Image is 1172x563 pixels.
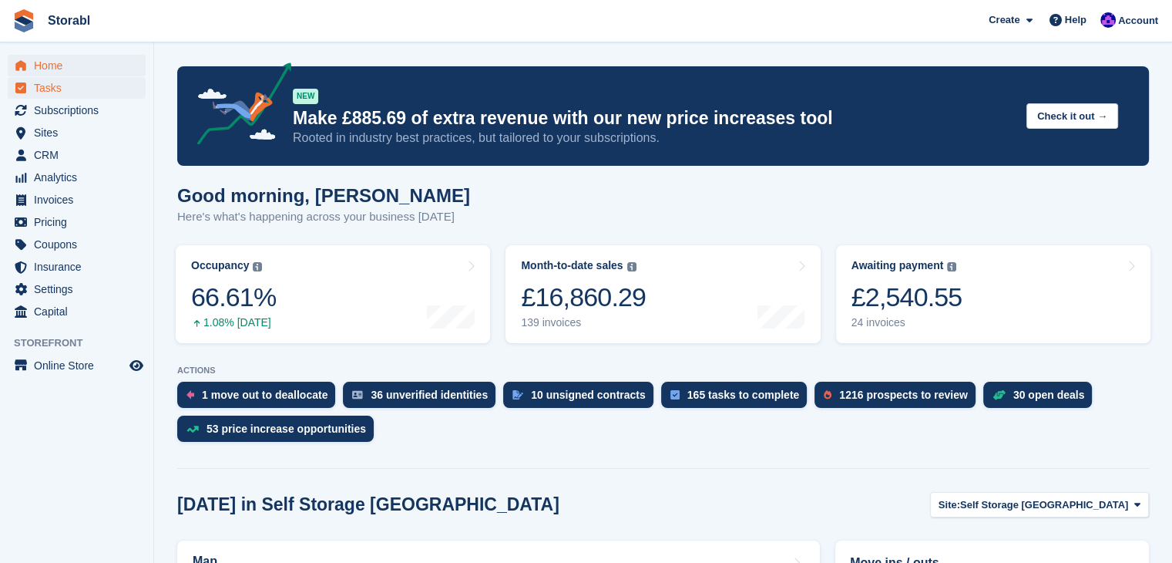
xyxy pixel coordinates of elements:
a: menu [8,77,146,99]
span: Online Store [34,355,126,376]
a: menu [8,278,146,300]
a: 1216 prospects to review [814,382,983,416]
a: menu [8,55,146,76]
span: Settings [34,278,126,300]
img: deal-1b604bf984904fb50ccaf53a9ad4b4a5d6e5aea283cecdc64d6e3604feb123c2.svg [992,389,1006,400]
img: Bailey Hunt [1100,12,1116,28]
div: 30 open deals [1013,389,1085,401]
img: contract_signature_icon-13c848040528278c33f63329250d36e43548de30e8caae1d1a13099fd9432cc5.svg [512,390,523,399]
div: Month-to-date sales [521,259,623,272]
a: Preview store [127,356,146,375]
a: menu [8,256,146,278]
a: menu [8,355,146,376]
div: £2,540.55 [851,281,962,313]
div: 1 move out to deallocate [202,389,327,401]
a: menu [8,144,146,166]
a: 36 unverified identities [343,382,503,416]
button: Check it out → [1026,103,1118,129]
a: 30 open deals [983,382,1100,416]
span: CRM [34,144,126,166]
span: Insurance [34,256,126,278]
a: menu [8,167,146,188]
span: Site: [939,497,960,513]
img: icon-info-grey-7440780725fd019a000dd9b08b2336e03edf1995a4989e88bcd33f0948082b44.svg [253,262,262,271]
p: Rooted in industry best practices, but tailored to your subscriptions. [293,130,1014,147]
div: Occupancy [191,259,249,272]
button: Site: Self Storage [GEOGRAPHIC_DATA] [930,492,1149,517]
span: Account [1118,13,1158,29]
a: Storabl [42,8,96,33]
div: 139 invoices [521,316,646,329]
img: price-adjustments-announcement-icon-8257ccfd72463d97f412b2fc003d46551f7dbcb40ab6d574587a9cd5c0d94... [184,62,292,150]
span: Invoices [34,189,126,211]
span: Help [1065,12,1086,28]
a: menu [8,211,146,233]
span: Capital [34,301,126,322]
span: Pricing [34,211,126,233]
a: 53 price increase opportunities [177,416,381,450]
div: 24 invoices [851,316,962,329]
h1: Good morning, [PERSON_NAME] [177,185,470,206]
a: menu [8,189,146,211]
img: price_increase_opportunities-93ffe204e8149a01c8c9dc8f82e8f89637d9d84a8eef4429ea346261dce0b2c0.svg [186,426,199,433]
a: Occupancy 66.61% 1.08% [DATE] [176,245,490,343]
img: verify_identity-adf6edd0f0f0b5bbfe63781bf79b02c33cf7c696d77639b501bdc392416b5a36.svg [352,390,363,399]
div: 1.08% [DATE] [191,316,276,329]
a: 1 move out to deallocate [177,382,343,416]
a: 10 unsigned contracts [503,382,661,416]
p: Make £885.69 of extra revenue with our new price increases tool [293,107,1014,130]
span: Tasks [34,77,126,99]
img: prospect-51fa495bee0391a8d652442698ab0144808aea92771e9ea1ae160a38d050c398.svg [824,390,831,399]
a: menu [8,301,146,322]
div: Awaiting payment [851,259,944,272]
span: Self Storage [GEOGRAPHIC_DATA] [960,497,1128,513]
div: £16,860.29 [521,281,646,313]
img: stora-icon-8386f47178a22dfd0bd8f6a31ec36ba5ce8667c1dd55bd0f319d3a0aa187defe.svg [12,9,35,32]
a: Month-to-date sales £16,860.29 139 invoices [505,245,820,343]
p: Here's what's happening across your business [DATE] [177,208,470,226]
div: 66.61% [191,281,276,313]
img: icon-info-grey-7440780725fd019a000dd9b08b2336e03edf1995a4989e88bcd33f0948082b44.svg [627,262,636,271]
span: Analytics [34,167,126,188]
p: ACTIONS [177,366,1149,376]
a: menu [8,99,146,121]
span: Coupons [34,234,126,255]
a: 165 tasks to complete [661,382,815,416]
span: Storefront [14,335,153,351]
img: icon-info-grey-7440780725fd019a000dd9b08b2336e03edf1995a4989e88bcd33f0948082b44.svg [947,262,956,271]
h2: [DATE] in Self Storage [GEOGRAPHIC_DATA] [177,494,559,515]
div: 36 unverified identities [371,389,488,401]
span: Home [34,55,126,76]
div: 10 unsigned contracts [531,389,646,401]
div: 1216 prospects to review [839,389,968,401]
div: 165 tasks to complete [687,389,800,401]
span: Sites [34,122,126,143]
a: menu [8,122,146,143]
span: Subscriptions [34,99,126,121]
img: move_outs_to_deallocate_icon-f764333ba52eb49d3ac5e1228854f67142a1ed5810a6f6cc68b1a99e826820c5.svg [186,390,194,399]
div: NEW [293,89,318,104]
span: Create [989,12,1019,28]
div: 53 price increase opportunities [207,423,366,435]
a: menu [8,234,146,255]
img: task-75834270c22a3079a89374b754ae025e5fb1db73e45f91037f5363f120a921f8.svg [670,390,680,399]
a: Awaiting payment £2,540.55 24 invoices [836,245,1150,343]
